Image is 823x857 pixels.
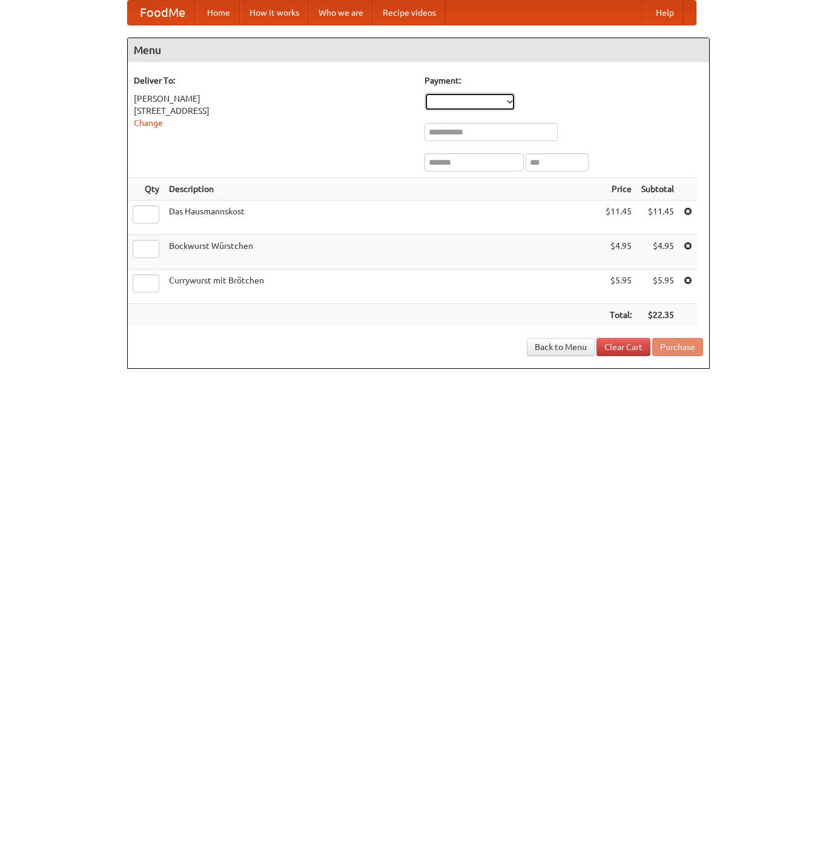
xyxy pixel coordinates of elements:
[373,1,446,25] a: Recipe videos
[636,178,679,200] th: Subtotal
[164,178,601,200] th: Description
[425,74,703,87] h5: Payment:
[134,105,412,117] div: [STREET_ADDRESS]
[197,1,240,25] a: Home
[164,200,601,235] td: Das Hausmannskost
[240,1,309,25] a: How it works
[636,304,679,326] th: $22.35
[601,200,636,235] td: $11.45
[164,235,601,270] td: Bockwurst Würstchen
[636,270,679,304] td: $5.95
[134,93,412,105] div: [PERSON_NAME]
[601,235,636,270] td: $4.95
[636,235,679,270] td: $4.95
[128,1,197,25] a: FoodMe
[597,338,650,356] a: Clear Cart
[601,270,636,304] td: $5.95
[128,38,709,62] h4: Menu
[601,178,636,200] th: Price
[601,304,636,326] th: Total:
[128,178,164,200] th: Qty
[134,118,163,128] a: Change
[164,270,601,304] td: Currywurst mit Brötchen
[134,74,412,87] h5: Deliver To:
[646,1,684,25] a: Help
[636,200,679,235] td: $11.45
[309,1,373,25] a: Who we are
[652,338,703,356] button: Purchase
[527,338,595,356] a: Back to Menu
